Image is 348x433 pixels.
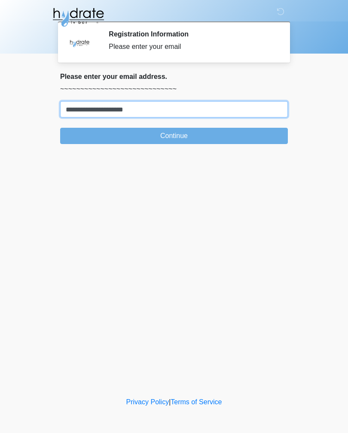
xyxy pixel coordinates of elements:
button: Continue [60,128,288,144]
div: Please enter your email [109,42,275,52]
a: Privacy Policy [126,398,169,406]
p: ~~~~~~~~~~~~~~~~~~~~~~~~~~~~~ [60,84,288,94]
img: Hydrate IV Bar - Fort Collins Logo [52,6,105,28]
a: Terms of Service [171,398,222,406]
h2: Please enter your email address. [60,72,288,81]
img: Agent Avatar [67,30,92,56]
a: | [169,398,171,406]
